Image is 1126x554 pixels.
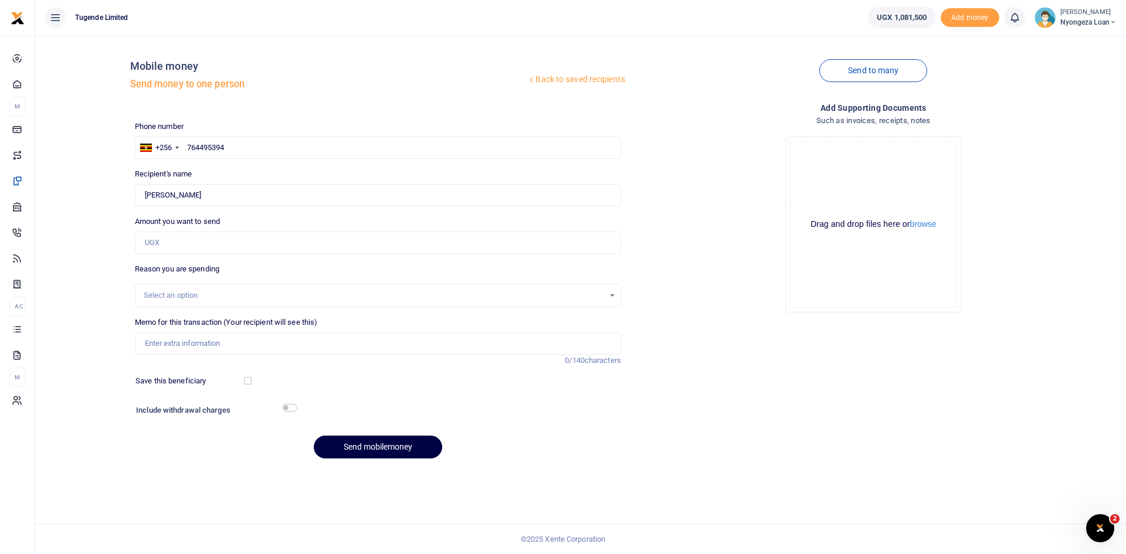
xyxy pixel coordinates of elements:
button: browse [910,220,936,228]
a: Back to saved recipients [527,69,626,90]
a: profile-user [PERSON_NAME] Nyongeza Loan [1035,7,1117,28]
a: UGX 1,081,500 [868,7,935,28]
div: Uganda: +256 [135,137,182,158]
iframe: Intercom live chat [1086,514,1114,542]
h4: Mobile money [130,60,527,73]
label: Phone number [135,121,184,132]
input: Enter phone number [135,137,621,159]
li: Wallet ballance [863,7,940,28]
h4: Add supporting Documents [630,101,1117,114]
input: Loading name... [135,184,621,206]
label: Save this beneficiary [135,375,206,387]
a: Add money [941,12,999,21]
div: +256 [155,142,172,154]
a: Send to many [819,59,927,82]
label: Recipient's name [135,168,192,180]
small: [PERSON_NAME] [1060,8,1117,18]
div: File Uploader [785,137,961,312]
h5: Send money to one person [130,79,527,90]
h4: Such as invoices, receipts, notes [630,114,1117,127]
button: Send mobilemoney [314,436,442,458]
input: UGX [135,232,621,254]
span: characters [585,356,621,365]
li: M [9,97,25,116]
img: logo-small [11,11,25,25]
span: 2 [1110,514,1120,524]
span: UGX 1,081,500 [877,12,927,23]
label: Reason you are spending [135,263,219,275]
label: Amount you want to send [135,216,220,227]
img: profile-user [1035,7,1056,28]
label: Memo for this transaction (Your recipient will see this) [135,317,318,328]
span: Nyongeza Loan [1060,17,1117,28]
span: 0/140 [565,356,585,365]
span: Add money [941,8,999,28]
h6: Include withdrawal charges [136,406,291,415]
li: M [9,368,25,387]
a: logo-small logo-large logo-large [11,13,25,22]
span: Tugende Limited [70,12,133,23]
li: Ac [9,297,25,316]
div: Select an option [144,290,604,301]
li: Toup your wallet [941,8,999,28]
div: Drag and drop files here or [791,219,956,230]
input: Enter extra information [135,332,621,355]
